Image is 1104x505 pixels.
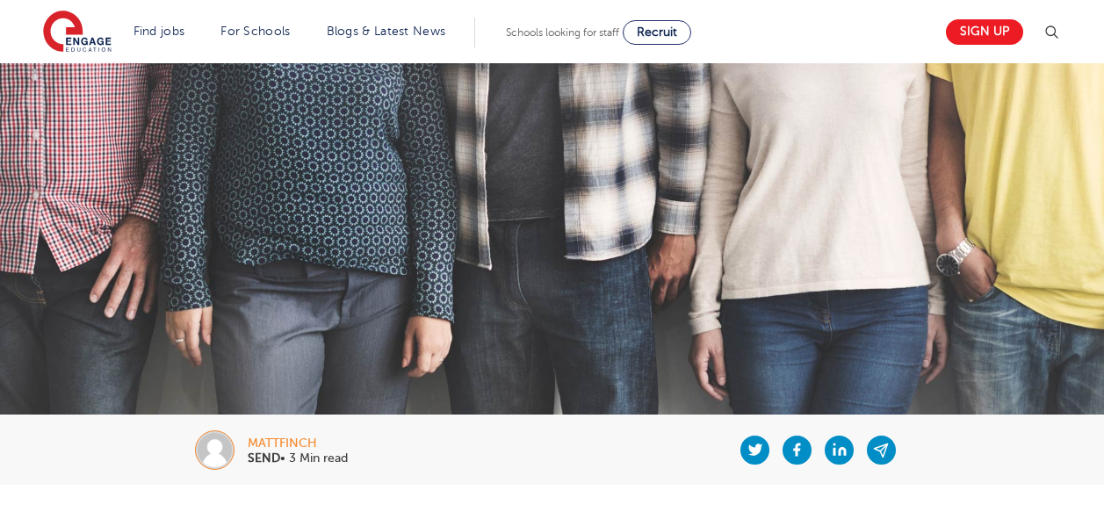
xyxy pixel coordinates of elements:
p: • 3 Min read [248,452,348,465]
span: Recruit [637,25,677,39]
span: Schools looking for staff [506,26,619,39]
b: SEND [248,451,280,465]
a: Sign up [946,19,1023,45]
a: Recruit [623,20,691,45]
a: Blogs & Latest News [327,25,446,38]
div: mattfinch [248,437,348,450]
img: Engage Education [43,11,112,54]
a: For Schools [220,25,290,38]
a: Find jobs [133,25,185,38]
